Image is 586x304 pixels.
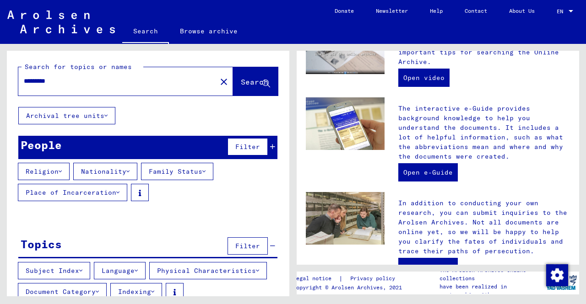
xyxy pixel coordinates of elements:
[398,104,570,161] p: The interactive e-Guide provides background knowledge to help you understand the documents. It in...
[141,163,213,180] button: Family Status
[293,274,339,283] a: Legal notice
[25,63,132,71] mat-label: Search for topics or names
[18,283,107,300] button: Document Category
[228,237,268,255] button: Filter
[398,258,458,276] a: Send inquiry
[94,262,146,279] button: Language
[398,69,450,87] a: Open video
[235,143,260,151] span: Filter
[439,283,544,299] p: have been realized in partnership with
[21,137,62,153] div: People
[439,266,544,283] p: The Arolsen Archives online collections
[21,236,62,252] div: Topics
[228,138,268,155] button: Filter
[293,283,406,292] p: Copyright © Arolsen Archives, 2021
[218,76,229,87] mat-icon: close
[241,77,268,86] span: Search
[343,274,406,283] a: Privacy policy
[544,271,579,294] img: yv_logo.png
[18,107,115,124] button: Archival tree units
[169,20,249,42] a: Browse archive
[546,264,568,286] img: Change consent
[18,163,70,180] button: Religion
[557,8,567,15] span: EN
[7,11,115,33] img: Arolsen_neg.svg
[215,72,233,91] button: Clear
[398,198,570,256] p: In addition to conducting your own research, you can submit inquiries to the Arolsen Archives. No...
[306,32,385,75] img: video.jpg
[306,192,385,245] img: inquiries.jpg
[110,283,162,300] button: Indexing
[18,262,90,279] button: Subject Index
[73,163,137,180] button: Nationality
[149,262,267,279] button: Physical Characteristics
[18,184,127,201] button: Place of Incarceration
[235,242,260,250] span: Filter
[306,97,385,150] img: eguide.jpg
[122,20,169,44] a: Search
[293,274,406,283] div: |
[398,163,458,181] a: Open e-Guide
[233,67,278,96] button: Search
[398,38,570,67] p: This short video covers the most important tips for searching the Online Archive.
